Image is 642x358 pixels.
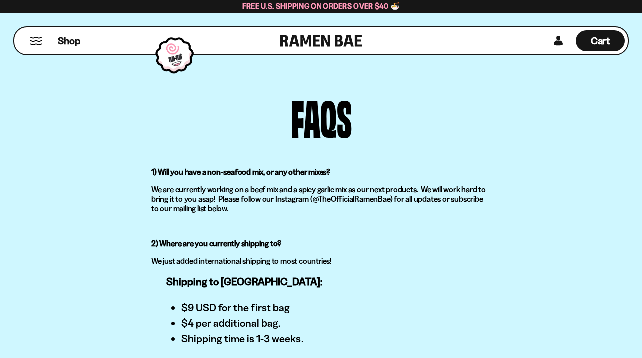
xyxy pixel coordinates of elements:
[58,34,80,48] span: Shop
[58,30,80,51] a: Shop
[318,194,390,204] a: TheOfficialRamenBae
[576,27,625,54] a: Cart
[151,256,491,266] p: We just added international shipping to most countries!
[29,37,43,45] button: Mobile Menu Trigger
[151,238,281,248] strong: 2) Where are you currently shipping to?
[151,185,491,213] p: We are currently working on a beef mix and a spicy garlic mix as our next products. We will work ...
[166,275,322,288] strong: Shipping to [GEOGRAPHIC_DATA]:
[591,35,610,47] span: Cart
[242,1,400,11] span: Free U.S. Shipping on Orders over $40 🍜
[181,315,491,331] li: $4 per additional bag.
[181,300,491,315] li: $9 USD for the first bag
[181,331,491,346] li: Shipping time is 1-3 weeks.
[7,92,635,137] h1: FAQS
[151,167,330,177] strong: 1) Will you have a non-seafood mix, or any other mixes?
